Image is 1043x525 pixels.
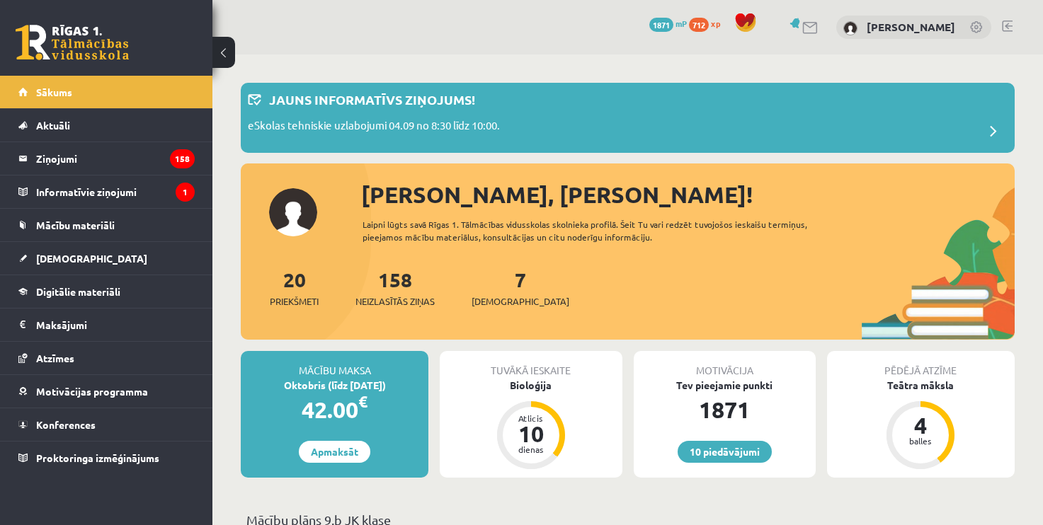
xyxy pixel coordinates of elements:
a: 1871 mP [649,18,687,29]
a: Apmaksāt [299,441,370,463]
img: Danila Suslovs [843,21,857,35]
span: Mācību materiāli [36,219,115,231]
div: 42.00 [241,393,428,427]
span: Aktuāli [36,119,70,132]
div: Mācību maksa [241,351,428,378]
a: Motivācijas programma [18,375,195,408]
a: [DEMOGRAPHIC_DATA] [18,242,195,275]
div: Pēdējā atzīme [827,351,1015,378]
div: Laipni lūgts savā Rīgas 1. Tālmācības vidusskolas skolnieka profilā. Šeit Tu vari redzēt tuvojošo... [363,218,827,243]
a: Konferences [18,408,195,441]
a: 712 xp [689,18,727,29]
a: Informatīvie ziņojumi1 [18,175,195,208]
span: Sākums [36,86,72,98]
div: [PERSON_NAME], [PERSON_NAME]! [361,178,1015,212]
span: € [358,391,367,412]
span: mP [676,18,687,29]
i: 158 [170,149,195,168]
div: 1871 [634,393,816,427]
a: Mācību materiāli [18,209,195,241]
a: Rīgas 1. Tālmācības vidusskola [16,25,129,60]
span: Proktoringa izmēģinājums [36,451,159,464]
a: Teātra māksla 4 balles [827,378,1015,471]
div: Bioloģija [440,378,622,393]
a: Proktoringa izmēģinājums [18,442,195,474]
a: Bioloģija Atlicis 10 dienas [440,378,622,471]
span: Digitālie materiāli [36,285,120,298]
span: Atzīmes [36,352,74,364]
div: dienas [510,445,552,454]
div: balles [899,437,942,445]
div: Teātra māksla [827,378,1015,393]
legend: Informatīvie ziņojumi [36,175,195,208]
legend: Ziņojumi [36,142,195,175]
span: Motivācijas programma [36,385,148,398]
a: Jauns informatīvs ziņojums! eSkolas tehniskie uzlabojumi 04.09 no 8:30 līdz 10:00. [248,90,1008,146]
span: Konferences [36,418,96,431]
span: 1871 [649,18,673,32]
i: 1 [176,183,195,202]
span: [DEMOGRAPHIC_DATA] [36,252,147,265]
div: 10 [510,422,552,445]
span: 712 [689,18,709,32]
span: xp [711,18,720,29]
a: 7[DEMOGRAPHIC_DATA] [472,267,569,308]
legend: Maksājumi [36,308,195,341]
a: [PERSON_NAME] [867,20,955,34]
span: Neizlasītās ziņas [355,294,435,308]
div: Atlicis [510,414,552,422]
a: 10 piedāvājumi [678,441,772,463]
a: Digitālie materiāli [18,275,195,308]
a: Sākums [18,76,195,108]
p: eSkolas tehniskie uzlabojumi 04.09 no 8:30 līdz 10:00. [248,117,500,137]
div: Tev pieejamie punkti [634,378,816,393]
div: Motivācija [634,351,816,378]
a: Maksājumi [18,308,195,341]
div: Tuvākā ieskaite [440,351,622,378]
span: Priekšmeti [270,294,319,308]
a: 158Neizlasītās ziņas [355,267,435,308]
a: Aktuāli [18,109,195,142]
a: Ziņojumi158 [18,142,195,175]
div: 4 [899,414,942,437]
a: 20Priekšmeti [270,267,319,308]
div: Oktobris (līdz [DATE]) [241,378,428,393]
p: Jauns informatīvs ziņojums! [269,90,475,109]
span: [DEMOGRAPHIC_DATA] [472,294,569,308]
a: Atzīmes [18,342,195,374]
